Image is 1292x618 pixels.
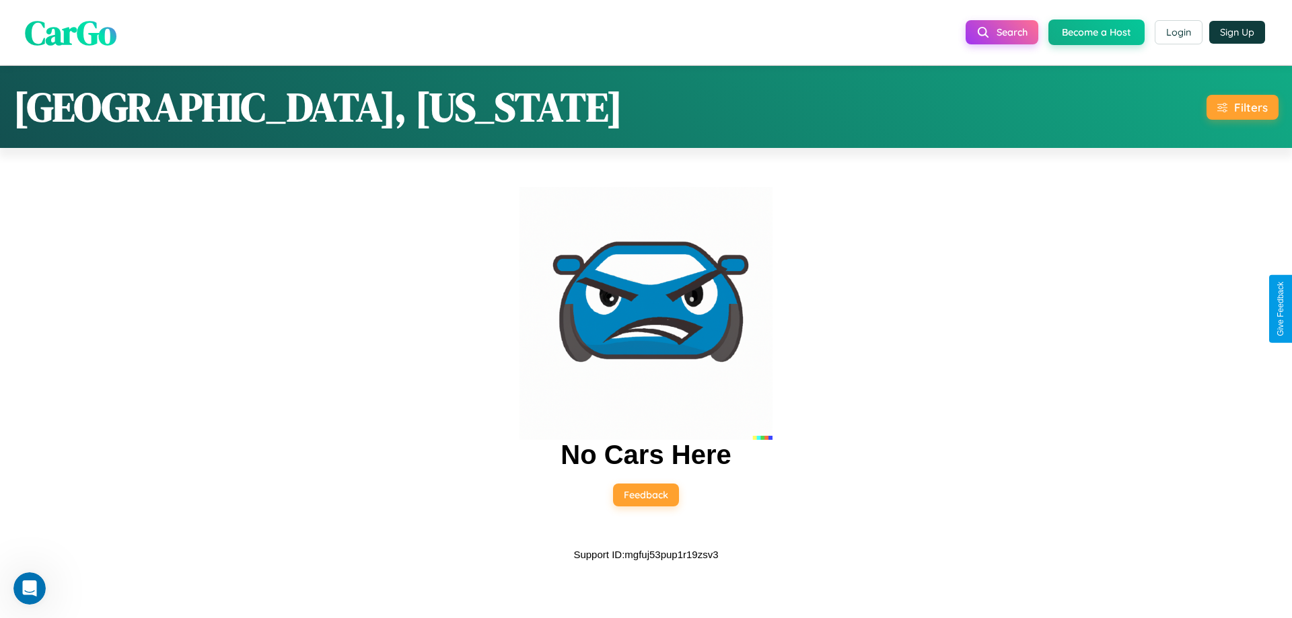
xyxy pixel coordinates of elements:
p: Support ID: mgfuj53pup1r19zsv3 [573,545,718,564]
button: Login [1155,20,1203,44]
button: Become a Host [1048,20,1145,45]
img: car [519,187,773,440]
button: Sign Up [1209,21,1265,44]
div: Filters [1234,100,1268,114]
button: Search [966,20,1038,44]
div: Give Feedback [1276,282,1285,336]
button: Filters [1207,95,1279,120]
button: Feedback [613,484,679,506]
span: CarGo [25,9,116,55]
h2: No Cars Here [561,440,731,470]
h1: [GEOGRAPHIC_DATA], [US_STATE] [13,79,622,134]
span: Search [997,26,1028,38]
iframe: Intercom live chat [13,572,46,605]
